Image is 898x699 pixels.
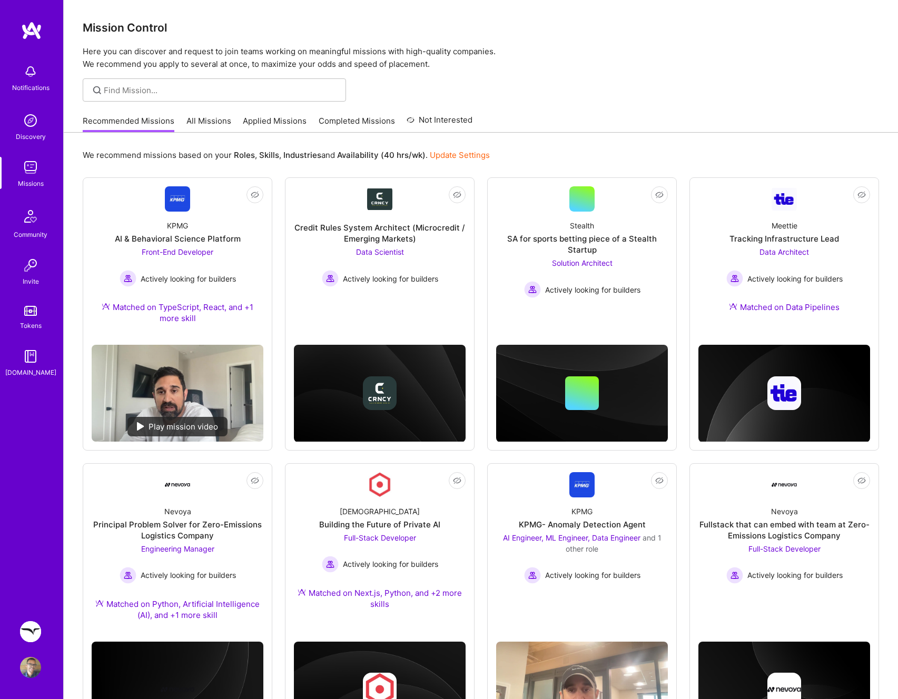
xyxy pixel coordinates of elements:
i: icon EyeClosed [251,476,259,485]
a: User Avatar [17,657,44,678]
i: icon SearchGrey [91,84,103,96]
img: Company Logo [569,472,595,497]
div: Stealth [570,220,594,231]
div: Fullstack that can embed with team at Zero-Emissions Logistics Company [698,519,870,541]
img: guide book [20,346,41,367]
a: All Missions [186,115,231,133]
a: Company Logo[DEMOGRAPHIC_DATA]Building the Future of Private AIFull-Stack Developer Actively look... [294,472,466,622]
b: Availability (40 hrs/wk) [337,150,426,160]
img: cover [294,345,466,442]
img: Company logo [767,376,801,410]
div: Community [14,229,47,240]
div: SA for sports betting piece of a Stealth Startup [496,233,668,255]
div: KPMG- Anomaly Detection Agent [519,519,646,530]
img: No Mission [92,345,263,441]
img: User Avatar [20,657,41,678]
img: Company Logo [772,472,797,497]
span: Actively looking for builders [343,273,438,284]
span: Data Architect [759,247,809,256]
span: Solution Architect [552,258,613,267]
div: KPMG [571,506,593,517]
b: Roles [234,150,255,160]
i: icon EyeClosed [857,191,866,199]
img: Company Logo [165,186,190,212]
div: [DEMOGRAPHIC_DATA] [340,506,420,517]
i: icon EyeClosed [857,476,866,485]
img: Actively looking for builders [726,567,743,584]
img: Company Logo [772,188,797,211]
input: Find Mission... [104,85,338,96]
i: icon EyeClosed [251,191,259,199]
b: Skills [259,150,279,160]
img: Company Logo [367,472,392,497]
div: Matched on Data Pipelines [729,302,840,313]
p: Here you can discover and request to join teams working on meaningful missions with high-quality ... [83,45,879,71]
div: Matched on Python, Artificial Intelligence (AI), and +1 more skill [92,598,263,621]
img: Actively looking for builders [120,270,136,287]
a: Company LogoKPMGKPMG- Anomaly Detection AgentAI Engineer, ML Engineer, Data Engineer and 1 other ... [496,472,668,633]
div: AI & Behavioral Science Platform [115,233,241,244]
img: Ateam Purple Icon [95,599,104,607]
img: logo [21,21,42,40]
div: [DOMAIN_NAME] [5,367,56,378]
img: Actively looking for builders [524,567,541,584]
img: Company Logo [367,188,392,210]
i: icon EyeClosed [655,191,664,199]
span: Full-Stack Developer [344,533,416,542]
span: Engineering Manager [141,544,214,553]
img: bell [20,61,41,82]
div: Nevoya [771,506,798,517]
div: KPMG [167,220,188,231]
div: Discovery [16,131,46,142]
img: play [137,422,144,431]
a: Recommended Missions [83,115,174,133]
a: StealthSA for sports betting piece of a Stealth StartupSolution Architect Actively looking for bu... [496,186,668,309]
img: Actively looking for builders [524,281,541,298]
span: Actively looking for builders [747,570,843,581]
div: Play mission video [127,417,228,436]
i: icon EyeClosed [453,191,461,199]
img: Actively looking for builders [322,556,339,573]
div: Credit Rules System Architect (Microcredit / Emerging Markets) [294,222,466,244]
span: Front-End Developer [142,247,213,256]
img: Invite [20,255,41,276]
div: Matched on Next.js, Python, and +2 more skills [294,587,466,610]
div: Tokens [20,320,42,331]
a: Company LogoNevoyaFullstack that can embed with team at Zero-Emissions Logistics CompanyFull-Stac... [698,472,870,601]
span: AI Engineer, ML Engineer, Data Engineer [503,533,640,542]
span: Actively looking for builders [343,558,438,570]
a: Applied Missions [243,115,307,133]
div: Invite [23,276,39,287]
a: Update Settings [430,150,490,160]
div: Tracking Infrastructure Lead [729,233,839,244]
img: discovery [20,110,41,131]
img: tokens [24,306,37,316]
div: Notifications [12,82,50,93]
div: Meettie [772,220,797,231]
img: Community [18,204,43,229]
div: Nevoya [164,506,191,517]
b: Industries [283,150,321,160]
i: icon EyeClosed [453,476,461,485]
span: Actively looking for builders [141,570,236,581]
a: Company LogoNevoyaPrincipal Problem Solver for Zero-Emissions Logistics CompanyEngineering Manage... [92,472,263,633]
img: Company logo [363,376,397,410]
a: Not Interested [407,114,472,133]
img: Ateam Purple Icon [298,588,306,596]
div: Matched on TypeScript, React, and +1 more skill [92,302,263,324]
span: Actively looking for builders [747,273,843,284]
span: and 1 other role [566,533,662,553]
span: Actively looking for builders [141,273,236,284]
img: Freed: Enterprise healthcare AI integration tool [20,621,41,642]
i: icon EyeClosed [655,476,664,485]
span: Actively looking for builders [545,284,640,295]
a: Company LogoCredit Rules System Architect (Microcredit / Emerging Markets)Data Scientist Actively... [294,186,466,309]
img: Company Logo [165,483,190,487]
img: Ateam Purple Icon [102,302,110,311]
a: Completed Missions [319,115,395,133]
span: Actively looking for builders [545,570,640,581]
div: Building the Future of Private AI [319,519,440,530]
div: Principal Problem Solver for Zero-Emissions Logistics Company [92,519,263,541]
a: Freed: Enterprise healthcare AI integration tool [17,621,44,642]
span: Data Scientist [356,247,404,256]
